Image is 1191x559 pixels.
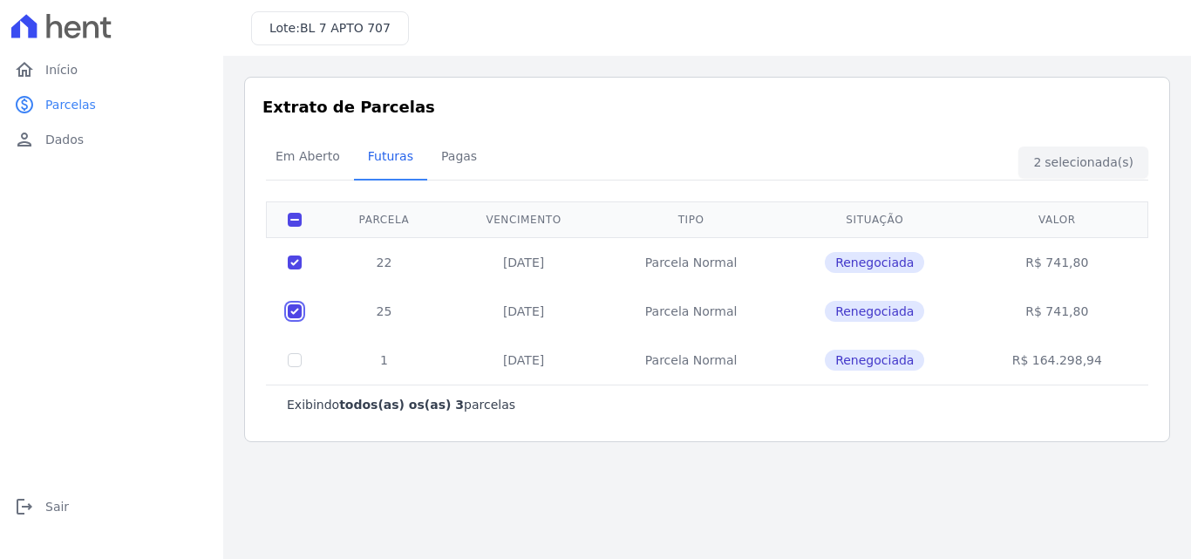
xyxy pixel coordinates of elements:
[825,252,924,273] span: Renegociada
[7,52,216,87] a: homeInício
[7,87,216,122] a: paidParcelas
[427,135,491,181] a: Pagas
[323,201,446,237] th: Parcela
[825,301,924,322] span: Renegociada
[300,21,391,35] span: BL 7 APTO 707
[969,287,1145,336] td: R$ 741,80
[262,135,354,181] a: Em Aberto
[446,201,602,237] th: Vencimento
[354,135,427,181] a: Futuras
[602,201,780,237] th: Tipo
[602,336,780,385] td: Parcela Normal
[45,498,69,515] span: Sair
[14,496,35,517] i: logout
[14,94,35,115] i: paid
[287,396,515,413] p: Exibindo parcelas
[969,237,1145,287] td: R$ 741,80
[45,96,96,113] span: Parcelas
[825,350,924,371] span: Renegociada
[265,139,350,174] span: Em Aberto
[45,131,84,148] span: Dados
[446,287,602,336] td: [DATE]
[431,139,487,174] span: Pagas
[269,19,391,37] h3: Lote:
[602,287,780,336] td: Parcela Normal
[45,61,78,78] span: Início
[780,201,969,237] th: Situação
[339,398,464,412] b: todos(as) os(as) 3
[357,139,424,174] span: Futuras
[446,237,602,287] td: [DATE]
[262,95,1152,119] h3: Extrato de Parcelas
[14,129,35,150] i: person
[323,287,446,336] td: 25
[14,59,35,80] i: home
[602,237,780,287] td: Parcela Normal
[323,237,446,287] td: 22
[7,122,216,157] a: personDados
[969,201,1145,237] th: Valor
[446,336,602,385] td: [DATE]
[323,336,446,385] td: 1
[7,489,216,524] a: logoutSair
[969,336,1145,385] td: R$ 164.298,94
